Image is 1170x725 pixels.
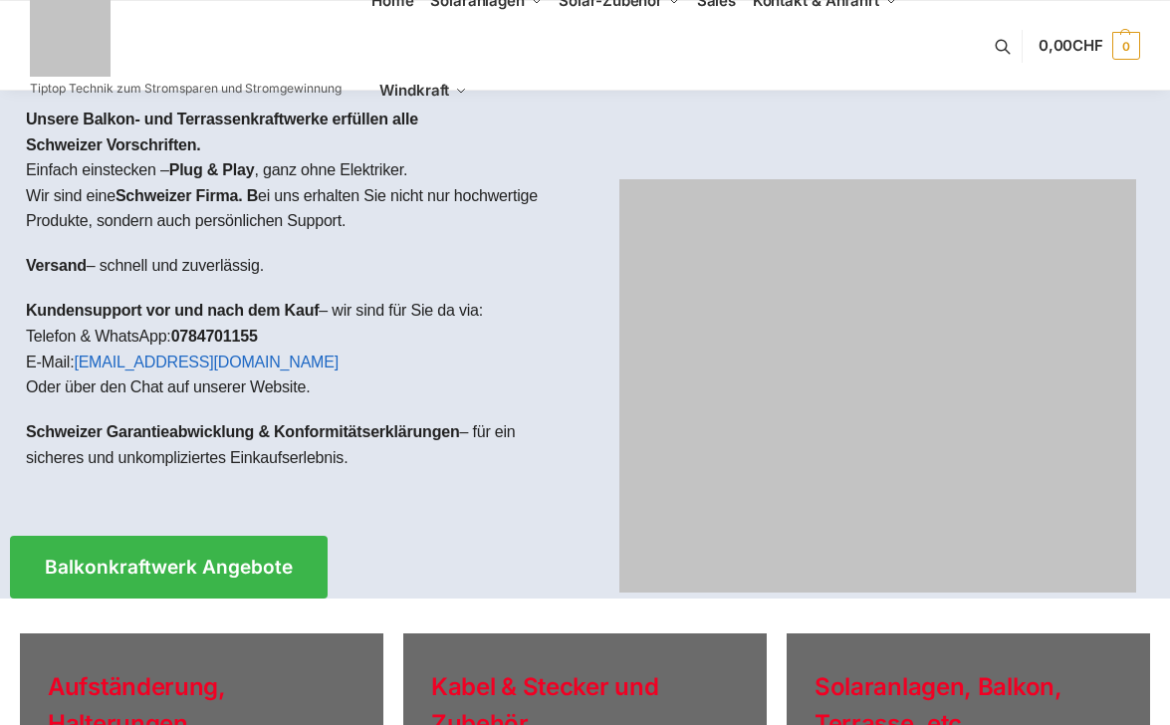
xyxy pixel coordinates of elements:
[619,179,1136,593] img: Home 1
[26,298,570,399] p: – wir sind für Sie da via: Telefon & WhatsApp: E-Mail: Oder über den Chat auf unserer Website.
[26,423,460,440] strong: Schweizer Garantieabwicklung & Konformitätserklärungen
[1112,32,1140,60] span: 0
[1039,16,1140,76] a: 0,00CHF 0
[26,183,570,234] p: Wir sind eine ei uns erhalten Sie nicht nur hochwertige Produkte, sondern auch persönlichen Support.
[371,46,476,135] a: Windkraft
[379,81,449,100] span: Windkraft
[26,302,319,319] strong: Kundensupport vor und nach dem Kauf
[116,187,258,204] strong: Schweizer Firma. B
[26,253,570,279] p: – schnell und zuverlässig.
[26,111,418,153] strong: Unsere Balkon- und Terrassenkraftwerke erfüllen alle Schweizer Vorschriften.
[1072,36,1103,55] span: CHF
[26,257,87,274] strong: Versand
[1039,36,1103,55] span: 0,00
[169,161,255,178] strong: Plug & Play
[45,558,293,577] span: Balkonkraftwerk Angebote
[10,91,585,506] div: Einfach einstecken – , ganz ohne Elektriker.
[74,354,339,370] a: [EMAIL_ADDRESS][DOMAIN_NAME]
[26,419,570,470] p: – für ein sicheres und unkompliziertes Einkaufserlebnis.
[10,536,328,599] a: Balkonkraftwerk Angebote
[30,83,342,95] p: Tiptop Technik zum Stromsparen und Stromgewinnung
[171,328,258,345] strong: 0784701155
